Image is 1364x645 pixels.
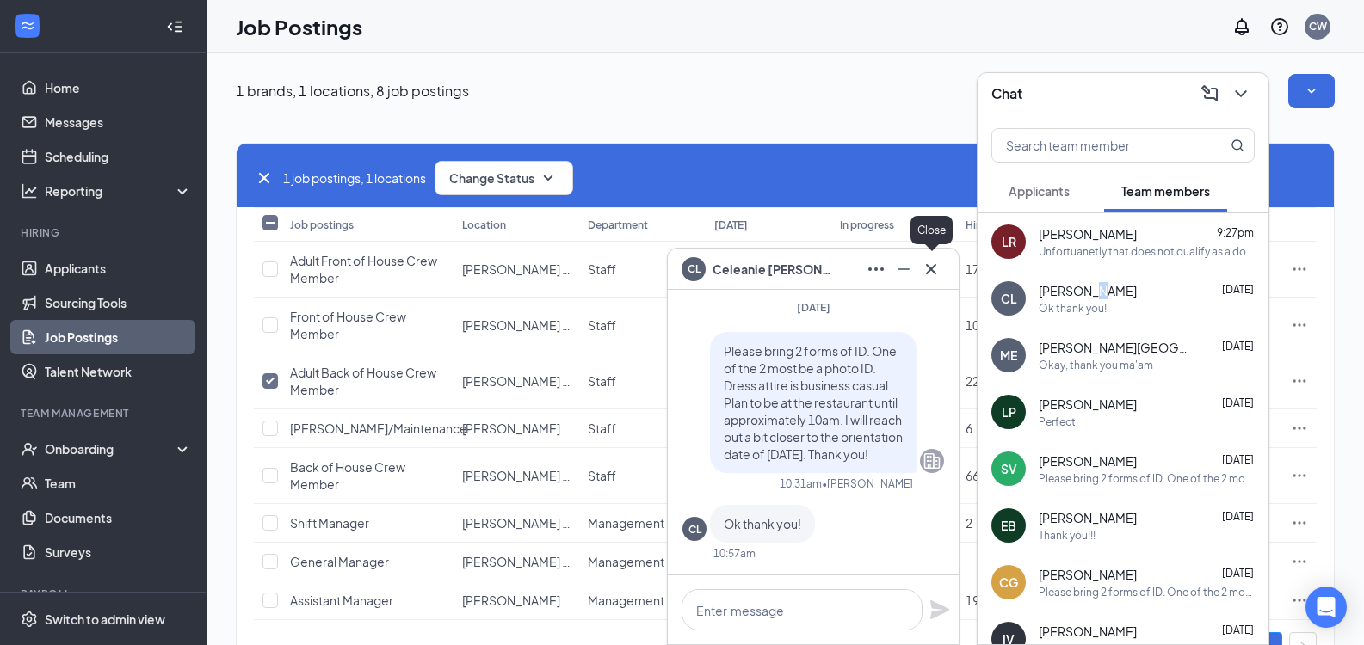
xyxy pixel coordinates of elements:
span: [DATE] [1222,396,1254,409]
span: [DATE] [1222,510,1254,523]
a: Scheduling [45,139,192,174]
div: Thank you!!! [1039,528,1096,543]
span: [PERSON_NAME]/Maintenance [290,421,467,436]
span: 19 [966,593,979,608]
div: Okay, thank you ma'am [1039,358,1153,372]
span: [PERSON_NAME] of [GEOGRAPHIC_DATA] - #561 [462,317,742,333]
button: ChevronDown [1227,80,1255,107]
div: LP [1002,403,1016,421]
svg: Ellipses [1291,372,1308,390]
span: [PERSON_NAME][GEOGRAPHIC_DATA] [1039,339,1194,356]
div: Job postings [290,218,354,232]
td: Staff [579,298,705,353]
td: Culver's of Port Charlotte - #561 [454,448,579,504]
div: Department [588,218,648,232]
span: General Manager [290,554,389,569]
div: CL [688,522,701,537]
span: [DATE] [1222,453,1254,466]
svg: Ellipses [1291,514,1308,531]
span: [DATE] [1222,567,1254,580]
td: Culver's of Port Charlotte - #561 [454,409,579,448]
a: Job Postings [45,320,192,354]
button: Cross [917,255,945,283]
span: 17 [966,261,979,277]
svg: Ellipses [1291,261,1308,278]
span: 1 job postings, 1 locations [283,169,426,187]
span: 109 [966,317,986,333]
span: [PERSON_NAME] [1039,623,1137,640]
span: [PERSON_NAME] of [GEOGRAPHIC_DATA] - #561 [462,593,742,608]
svg: Ellipses [1291,553,1308,570]
h3: Chat [991,84,1022,103]
td: Staff [579,242,705,298]
div: Payroll [21,587,188,601]
div: Please bring 2 forms of ID. One of the 2 most be a photo ID. Dress attire is business casual. Pla... [1039,585,1255,599]
svg: Company [922,451,942,471]
span: Management [588,515,664,531]
svg: Ellipses [1291,316,1308,334]
span: Management [588,554,664,569]
a: Messages [45,105,192,139]
button: ComposeMessage [1196,80,1224,107]
td: Culver's of Port Charlotte - #561 [454,242,579,298]
div: Perfect [1039,415,1076,429]
span: Applicants [1009,183,1070,199]
div: Switch to admin view [45,611,165,628]
svg: Ellipses [1291,592,1308,609]
button: Minimize [890,255,917,283]
div: Ok thank you! [1039,301,1107,316]
div: Reporting [45,182,193,200]
span: [PERSON_NAME] of [GEOGRAPHIC_DATA] - #561 [462,554,742,569]
a: Home [45,71,192,105]
svg: Plane [929,599,950,620]
a: Talent Network [45,354,192,389]
span: [PERSON_NAME] of [GEOGRAPHIC_DATA] - #561 [462,468,742,483]
svg: SmallChevronDown [538,168,559,188]
span: [PERSON_NAME] [1039,509,1137,526]
span: [PERSON_NAME] [1039,566,1137,583]
span: 66 [966,468,979,483]
div: CL [1001,290,1017,307]
svg: Notifications [1231,16,1252,37]
span: Team members [1121,183,1210,199]
td: Culver's of Port Charlotte - #561 [454,298,579,353]
span: [DATE] [1222,623,1254,636]
span: Ok thank you! [724,516,801,531]
a: Surveys [45,535,192,569]
svg: Minimize [893,259,914,279]
td: Culver's of Port Charlotte - #561 [454,504,579,543]
svg: QuestionInfo [1269,16,1290,37]
th: Hired [957,207,1083,242]
td: Management [579,581,705,620]
span: [PERSON_NAME] of [GEOGRAPHIC_DATA] - #561 [462,515,742,531]
div: EB [1001,517,1016,534]
span: • [PERSON_NAME] [822,476,913,491]
span: [PERSON_NAME] [1039,282,1137,299]
span: Staff [588,261,616,277]
span: 2 [966,515,972,531]
span: Please bring 2 forms of ID. One of the 2 most be a photo ID. Dress attire is business casual. Pla... [724,343,903,462]
span: [DATE] [1222,340,1254,353]
svg: Collapse [166,18,183,35]
span: Shift Manager [290,515,369,531]
svg: Ellipses [1291,420,1308,437]
button: SmallChevronDown [1288,74,1335,108]
td: Staff [579,353,705,409]
span: Change Status [449,172,534,184]
p: 1 brands, 1 locations, 8 job postings [236,82,469,101]
button: Change StatusSmallChevronDown [435,161,573,195]
span: [PERSON_NAME] of [GEOGRAPHIC_DATA] - #561 [462,373,742,389]
td: Staff [579,448,705,504]
div: SV [1001,460,1017,477]
a: Team [45,466,192,501]
span: Celeanie [PERSON_NAME] [713,260,833,279]
div: Close [910,216,953,244]
span: [PERSON_NAME] of [GEOGRAPHIC_DATA] - #561 [462,261,742,277]
svg: ChevronDown [1231,83,1251,104]
div: Please bring 2 forms of ID. One of the 2 most be a photo ID. Dress attire is business casual. Pla... [1039,471,1255,486]
span: Staff [588,317,616,333]
span: Adult Back of House Crew Member [290,365,436,397]
div: Open Intercom Messenger [1305,587,1347,628]
div: CW [1309,19,1327,34]
a: Sourcing Tools [45,286,192,320]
